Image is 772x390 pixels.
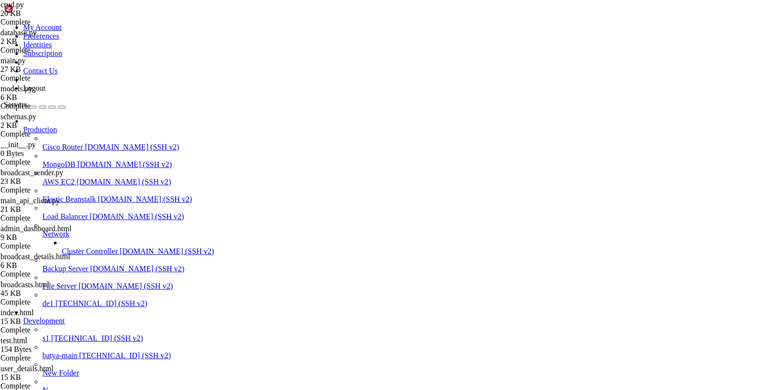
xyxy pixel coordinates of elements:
[0,46,96,55] div: Complete
[0,308,96,326] span: index.html
[0,336,28,345] span: test.html
[0,196,60,205] span: main_api_client.py
[0,364,54,373] span: user_details.html
[0,140,36,149] span: __init__.py
[0,56,26,65] span: main.py
[0,149,96,158] div: 0 Bytes
[0,158,96,167] div: Complete
[0,186,96,195] div: Complete
[0,214,96,223] div: Complete
[0,270,96,279] div: Complete
[0,177,96,186] div: 23 KB
[0,317,96,326] div: 15 KB
[0,233,96,242] div: 9 KB
[0,56,96,74] span: main.py
[0,130,96,139] div: Complete
[0,74,96,83] div: Complete
[0,354,96,362] div: Complete
[0,345,96,354] div: 154 Bytes
[0,84,32,93] span: models.py
[0,280,96,298] span: broadcasts.html
[0,18,96,27] div: Complete
[0,224,71,233] span: admin_dashboard.html
[0,261,96,270] div: 6 KB
[0,0,96,18] span: crud.py
[0,102,96,111] div: Complete
[0,140,96,158] span: __init__.py
[0,242,96,251] div: Complete
[0,336,96,354] span: test.html
[0,308,34,317] span: index.html
[0,298,96,306] div: Complete
[0,205,96,214] div: 21 KB
[0,289,96,298] div: 45 KB
[0,168,96,186] span: broadcast_sender.py
[0,252,70,261] span: broadcast_details.html
[0,168,63,177] span: broadcast_sender.py
[0,112,96,130] span: schemas.py
[0,121,96,130] div: 2 KB
[0,112,36,121] span: schemas.py
[0,0,24,9] span: crud.py
[0,37,96,46] div: 2 KB
[0,65,96,74] div: 27 KB
[0,196,96,214] span: main_api_client.py
[0,364,96,382] span: user_details.html
[0,93,96,102] div: 6 KB
[0,9,96,18] div: 20 KB
[0,280,49,289] span: broadcasts.html
[0,373,96,382] div: 15 KB
[0,326,96,334] div: Complete
[0,28,96,46] span: database.py
[0,224,96,242] span: admin_dashboard.html
[0,28,37,37] span: database.py
[0,84,96,102] span: models.py
[0,252,96,270] span: broadcast_details.html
